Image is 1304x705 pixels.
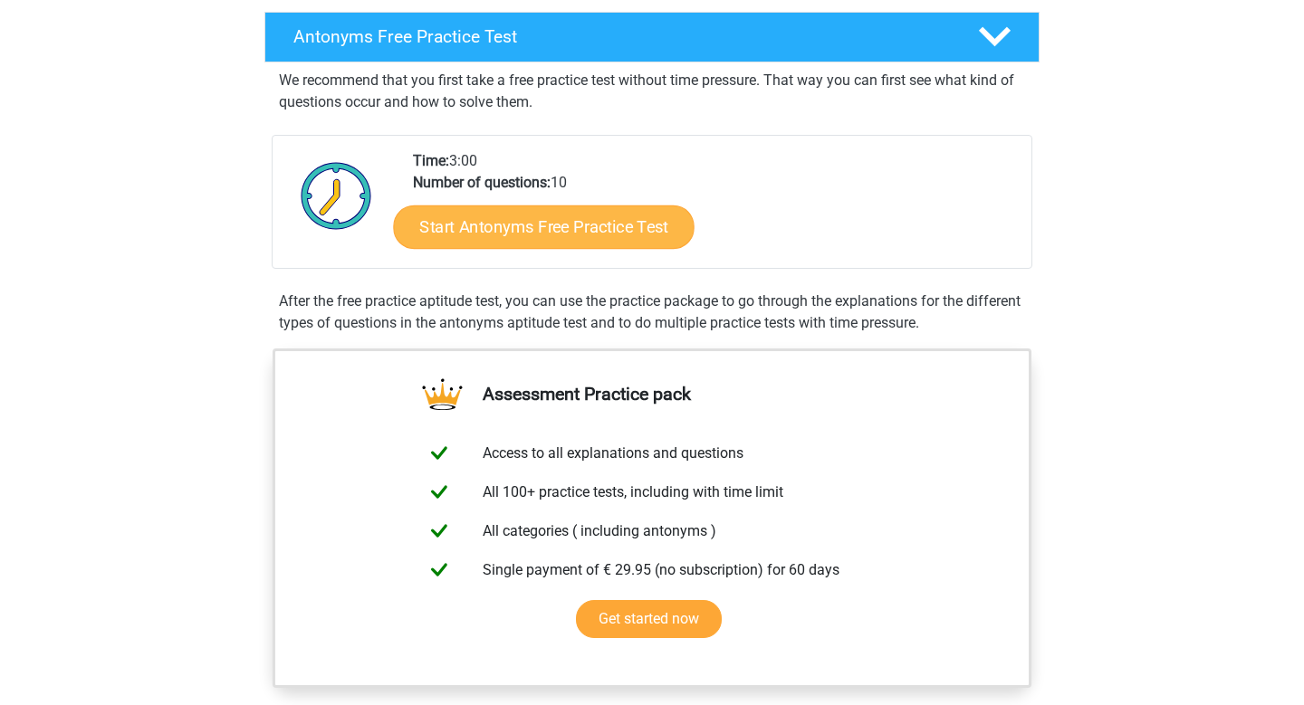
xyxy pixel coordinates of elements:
img: Clock [291,150,382,241]
a: Antonyms Free Practice Test [257,12,1047,62]
a: Get started now [576,600,722,638]
h4: Antonyms Free Practice Test [293,26,949,47]
b: Time: [413,152,449,169]
a: Start Antonyms Free Practice Test [394,205,695,248]
p: We recommend that you first take a free practice test without time pressure. That way you can fir... [279,70,1025,113]
div: 3:00 10 [399,150,1031,268]
div: After the free practice aptitude test, you can use the practice package to go through the explana... [272,291,1032,334]
b: Number of questions: [413,174,551,191]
